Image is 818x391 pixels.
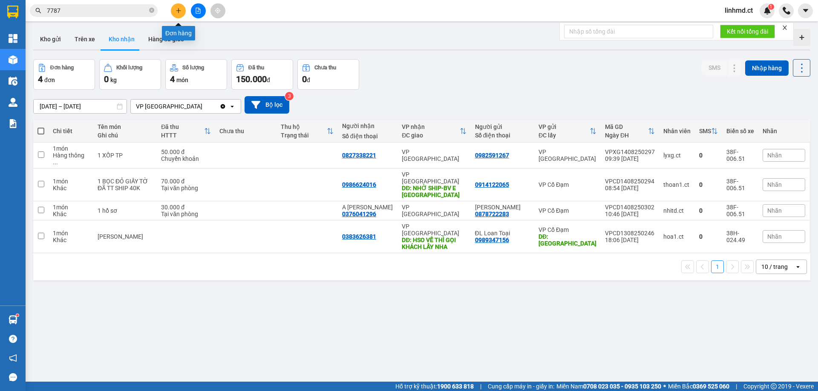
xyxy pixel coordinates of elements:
div: Thu hộ [281,123,327,130]
div: 0982591267 [475,152,509,159]
div: ĐC lấy [539,132,590,139]
button: Kết nối tổng đài [720,25,775,38]
div: Đơn hàng [50,65,74,71]
div: Khác [53,211,89,217]
div: Hàng thông thường [53,152,89,166]
strong: 0708 023 035 - 0935 103 250 [583,383,661,390]
span: search [35,8,41,14]
div: Chuyển khoản [161,155,210,162]
div: 1 món [53,230,89,237]
div: Số điện thoại [475,132,530,139]
span: close [782,25,788,31]
div: Ghi chú [98,132,153,139]
div: 0986624016 [342,181,376,188]
div: VPCD1308250246 [605,230,655,237]
div: Đã thu [248,65,264,71]
div: VP [GEOGRAPHIC_DATA] [136,102,202,111]
div: 50.000 đ [161,148,210,155]
div: VP gửi [539,123,590,130]
div: Nhân viên [663,128,691,134]
div: Tên món [98,123,153,130]
div: 38F-006.51 [726,148,754,162]
div: Tại văn phòng [161,211,210,217]
span: Kết nối tổng đài [727,27,768,36]
div: 0914122065 [475,181,509,188]
div: 1 món [53,145,89,152]
span: Hỗ trợ kỹ thuật: [395,382,474,391]
sup: 1 [768,4,774,10]
div: VP Cổ Đạm [539,181,596,188]
span: Miền Nam [556,382,661,391]
span: 0 [104,74,109,84]
strong: 0369 525 060 [693,383,729,390]
th: Toggle SortBy [534,120,601,143]
div: A Vũ Hoan [342,204,393,211]
span: đơn [44,77,55,83]
strong: 1900 633 818 [437,383,474,390]
sup: 1 [16,314,19,317]
button: caret-down [798,3,813,18]
div: DĐ: Tùng Lộc [539,233,596,247]
button: plus [171,3,186,18]
div: HTTT [161,132,204,139]
img: phone-icon [783,7,790,14]
input: Tìm tên, số ĐT hoặc mã đơn [47,6,147,15]
div: 0 [699,233,718,240]
button: SMS [702,60,727,75]
div: 1 món [53,204,89,211]
span: question-circle [9,335,17,343]
span: file-add [195,8,201,14]
span: 1 [769,4,772,10]
div: Chi tiết [53,128,89,134]
div: Biển số xe [726,128,754,134]
div: 0 [699,181,718,188]
span: 4 [38,74,43,84]
div: 0827338221 [342,152,376,159]
div: VP [GEOGRAPHIC_DATA] [539,148,596,162]
div: hoa1.ct [663,233,691,240]
span: message [9,373,17,381]
div: 38F-006.51 [726,204,754,217]
div: VPCD1408250302 [605,204,655,211]
svg: open [795,263,801,270]
div: Nhãn [763,128,805,134]
b: GỬI : VP [GEOGRAPHIC_DATA] [11,62,127,90]
button: 1 [711,260,724,273]
span: | [736,382,737,391]
sup: 3 [285,92,294,100]
div: Phan Văn Hiền [475,204,530,211]
div: ĐC giao [402,132,459,139]
span: plus [176,8,181,14]
svg: Clear value [219,103,226,110]
div: 30.000 đ [161,204,210,211]
div: 0 [699,152,718,159]
div: VP [GEOGRAPHIC_DATA] [402,171,466,185]
div: lyxg.ct [663,152,691,159]
th: Toggle SortBy [601,120,659,143]
img: warehouse-icon [9,77,17,86]
img: dashboard-icon [9,34,17,43]
div: 10 / trang [761,263,788,271]
span: 0 [302,74,307,84]
span: aim [215,8,221,14]
th: Toggle SortBy [277,120,338,143]
div: Mã GD [605,123,648,130]
div: DĐ: NHỜ SHIP-BV E HÀ NỘI [402,185,466,198]
div: 10:46 [DATE] [605,211,655,217]
div: 38F-006.51 [726,178,754,191]
div: Khác [53,185,89,191]
input: Selected VP Mỹ Đình. [203,102,204,111]
div: Hồ Sơ [98,233,153,240]
div: SMS [699,128,711,134]
button: Hàng đã giao [141,29,191,49]
span: 4 [170,74,175,84]
div: ĐÃ TT SHIP 40K [98,185,153,191]
div: 1 hồ sơ [98,207,153,214]
span: đ [267,77,270,83]
div: nhitd.ct [663,207,691,214]
span: linhmd.ct [718,5,760,16]
div: VP [GEOGRAPHIC_DATA] [402,223,466,237]
div: Trạng thái [281,132,327,139]
div: 0376041296 [342,211,376,217]
div: VPCD1408250294 [605,178,655,185]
